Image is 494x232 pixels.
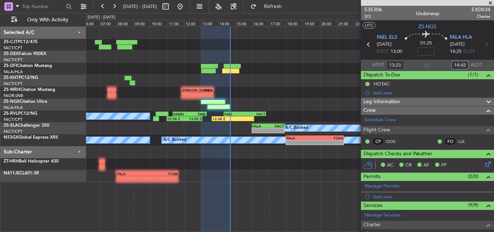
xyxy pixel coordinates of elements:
[468,201,478,209] span: (9/9)
[22,1,64,12] input: Trip Number
[363,106,376,115] span: Crew
[4,100,47,104] a: ZS-NGSCitation Ultra
[468,173,478,180] span: (0/0)
[19,17,76,22] span: Only With Activity
[252,20,269,26] div: 16:00
[450,41,465,48] span: [DATE]
[269,20,286,26] div: 17:00
[365,212,401,219] a: Manage Services
[4,57,22,63] a: FACT/CPT
[252,128,268,133] div: -
[4,88,20,92] span: ZS-MRH
[463,48,475,55] span: ELDT
[365,183,400,190] a: Manage Permits
[4,105,23,110] a: FALA/HLA
[197,88,213,92] div: FALA
[218,20,235,26] div: 14:00
[354,20,371,26] div: 22:00
[252,124,268,128] div: FALA
[182,93,197,97] div: -
[184,117,202,121] div: 13:05 Z
[386,61,404,69] input: --:--
[285,123,308,134] div: A/C Booked
[315,136,344,140] div: FZAA
[4,52,19,56] span: ZS-DEX
[470,62,482,69] span: ALDT
[150,20,167,26] div: 10:00
[4,123,49,128] a: ZS-SLAChallenger 350
[286,136,315,140] div: FALA
[268,124,284,128] div: FACT
[418,23,436,30] span: ZS-NGS
[286,20,303,26] div: 18:00
[4,81,22,87] a: FACT/CPT
[363,150,432,158] span: Dispatch Checks and Weather
[133,20,150,26] div: 09:00
[4,88,55,92] a: ZS-MRHCitation Mustang
[373,90,490,96] div: Add new
[372,62,384,69] span: ATOT
[458,138,474,145] a: LUI
[167,117,184,121] div: 10:58 Z
[363,221,381,229] span: Charter
[4,135,18,140] span: N53GX
[117,172,147,176] div: FALA
[258,4,288,9] span: Refresh
[117,176,147,181] div: -
[4,111,18,116] span: ZS-RVL
[4,123,18,128] span: ZS-SLA
[4,64,17,68] span: ZS-DFI
[4,100,20,104] span: ZS-NGS
[247,1,290,12] button: Refresh
[4,93,23,98] a: FAOR/JNB
[444,138,456,145] div: FO
[337,20,354,26] div: 21:00
[451,61,469,69] input: --:--
[4,76,19,80] span: ZS-KHT
[286,140,315,145] div: -
[4,76,38,80] a: ZS-KHTPC12/NG
[4,159,59,164] a: ZT-HRHBell Helicopter 430
[245,112,265,116] div: FACT
[173,112,189,116] div: FAMN
[363,126,390,134] span: Flight Crew
[363,22,375,29] button: UTC
[4,64,52,68] a: ZS-DFICitation Mustang
[365,13,382,20] span: 2/2
[377,48,389,55] span: ETOT
[4,40,38,44] a: ZS-CJTPC12/47E
[441,162,447,169] span: FP
[212,117,233,121] div: 13:38 Z
[4,117,22,122] a: FACT/CPT
[374,81,390,87] div: HOTAC
[4,111,37,116] a: ZS-RVLPC12/NG
[472,6,490,13] span: EXD034
[468,71,478,79] span: (1/1)
[197,93,213,97] div: -
[147,176,178,181] div: -
[363,71,400,79] span: Dispatch To-Dos
[268,128,284,133] div: -
[224,112,245,116] div: FABL
[4,40,18,44] span: ZS-CJT
[147,172,178,176] div: FCBB
[201,20,218,26] div: 13:00
[82,20,99,26] div: 06:00
[167,20,184,26] div: 11:00
[363,98,400,106] span: Leg Information
[365,6,382,13] span: 535306
[4,69,23,75] a: FALA/HLA
[373,194,490,200] div: Add new
[88,14,115,21] div: [DATE] - [DATE]
[365,117,396,124] a: Schedule Crew
[99,20,116,26] div: 07:00
[423,162,429,169] span: AF
[4,129,22,134] a: FACT/CPT
[8,14,78,26] button: Only With Activity
[4,135,58,140] a: N53GXGlobal Express XRS
[450,48,461,55] span: 14:25
[472,13,490,20] span: Charter
[4,52,46,56] a: ZS-DEXFalcon 900EX
[391,48,402,55] span: 13:00
[377,41,392,48] span: [DATE]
